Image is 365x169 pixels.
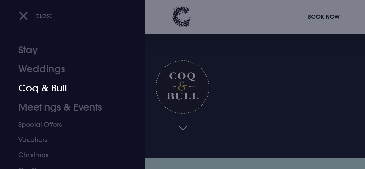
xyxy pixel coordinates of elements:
[18,79,118,98] a: Coq & Bull
[18,132,118,147] a: Vouchers
[36,12,52,19] span: Close
[18,117,118,132] a: Special Offers
[18,147,118,163] a: Christmas
[18,41,118,60] a: Stay
[18,60,118,79] a: Weddings
[18,98,118,117] a: Meetings & Events
[19,9,52,22] button: Close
